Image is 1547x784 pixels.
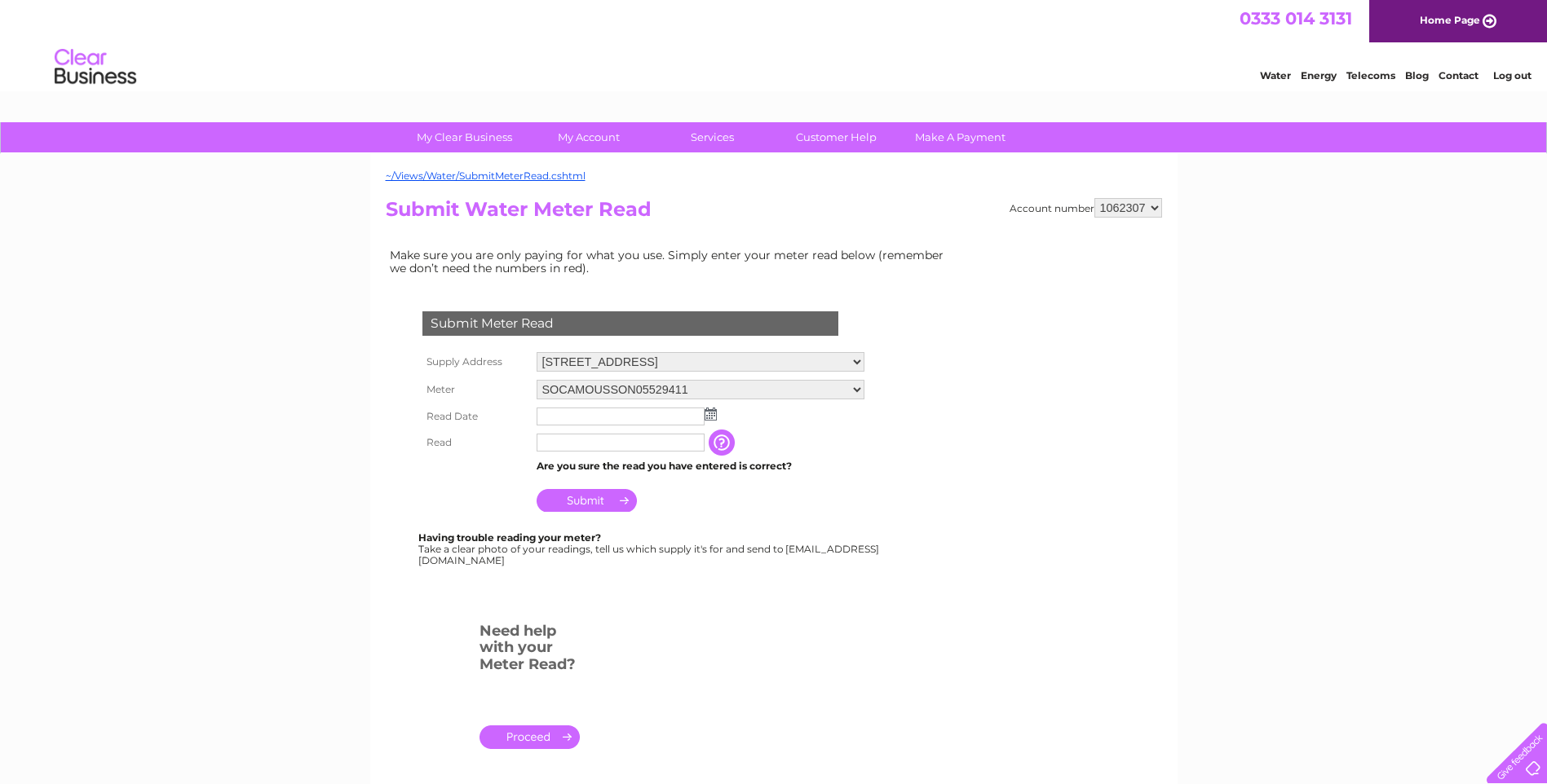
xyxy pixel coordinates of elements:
a: Contact [1439,69,1478,81]
td: Make sure you are only paying for what you use. Simply enter your meter read below (remember we d... [386,244,957,279]
th: Read [418,429,533,456]
a: Services [645,122,780,152]
th: Supply Address [418,348,533,376]
h3: Need help with your Meter Read? [480,619,580,681]
input: Submit [537,489,637,512]
input: Information [709,429,738,456]
b: Having trouble reading your meter? [418,531,601,544]
a: My Clear Business [397,122,532,152]
a: Telecoms [1346,69,1395,81]
div: Take a clear photo of your readings, tell us which supply it's for and send to [EMAIL_ADDRESS][DO... [418,532,882,566]
div: Clear Business is a trading name of Verastar Limited (registered in [GEOGRAPHIC_DATA] No. 3667643... [389,9,1160,79]
h2: Submit Water Meter Read [386,198,1162,229]
th: Meter [418,376,533,403]
a: Make A Payment [893,122,1028,152]
a: Log out [1493,69,1532,81]
div: Submit Meter Read [422,311,838,336]
a: Blog [1405,69,1429,81]
a: My Account [521,122,656,152]
img: logo.png [54,42,137,92]
a: . [480,725,580,749]
a: ~/Views/Water/SubmitMeterRead.cshtml [386,170,586,182]
img: ... [705,407,717,421]
td: Are you sure the read you have entered is correct? [533,456,869,477]
div: Account number [1010,198,1162,218]
a: Customer Help [769,122,904,152]
a: 0333 014 3131 [1240,8,1352,29]
a: Energy [1301,69,1337,81]
th: Read Date [418,403,533,429]
a: Water [1260,69,1291,81]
